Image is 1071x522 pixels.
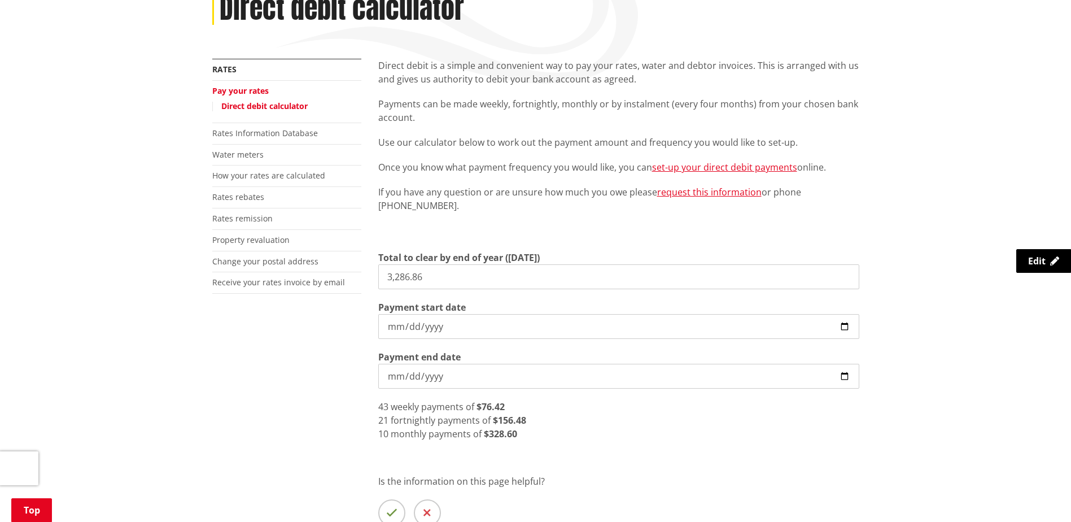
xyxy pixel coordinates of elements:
[378,414,388,427] span: 21
[493,414,526,427] strong: $156.48
[378,185,859,212] p: If you have any question or are unsure how much you owe please or phone [PHONE_NUMBER].
[378,301,466,314] label: Payment start date
[212,234,290,245] a: Property revaluation
[378,97,859,124] p: Payments can be made weekly, fortnightly, monthly or by instalment (every four months) from your ...
[212,192,264,202] a: Rates rebates
[212,277,345,288] a: Receive your rates invoice by email
[212,149,264,160] a: Water meters
[221,101,308,111] a: Direct debit calculator
[391,428,482,440] span: monthly payments of
[212,64,237,75] a: Rates
[477,401,505,413] strong: $76.42
[212,170,325,181] a: How your rates are calculated
[378,350,461,364] label: Payment end date
[212,128,318,138] a: Rates Information Database
[378,251,540,264] label: Total to clear by end of year ([DATE])
[1016,249,1071,273] a: Edit
[378,475,859,488] p: Is the information on this page helpful?
[1028,255,1046,267] span: Edit
[484,428,517,440] strong: $328.60
[657,186,762,198] a: request this information
[652,161,797,173] a: set-up your direct debit payments
[391,401,474,413] span: weekly payments of
[1019,475,1060,515] iframe: Messenger Launcher
[378,160,859,174] p: Once you know what payment frequency you would like, you can online.
[391,414,491,427] span: fortnightly payments of
[378,59,859,86] p: Direct debit is a simple and convenient way to pay your rates, water and debtor invoices. This is...
[212,85,269,96] a: Pay your rates
[11,498,52,522] a: Top
[378,136,859,149] p: Use our calculator below to work out the payment amount and frequency you would like to set-up.
[212,256,318,267] a: Change your postal address
[378,401,388,413] span: 43
[212,213,273,224] a: Rates remission
[378,428,388,440] span: 10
